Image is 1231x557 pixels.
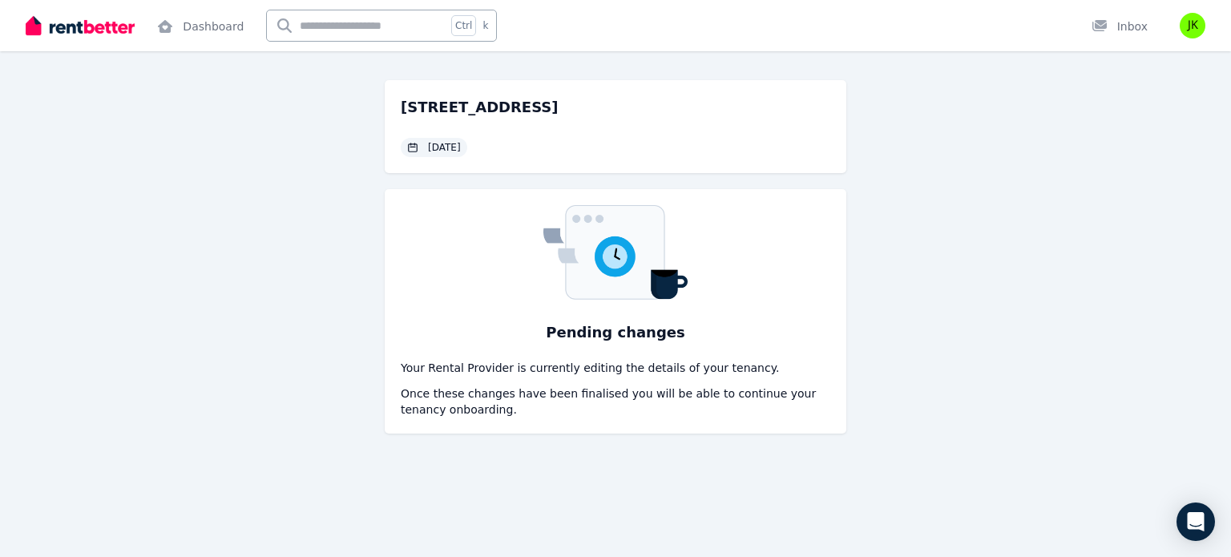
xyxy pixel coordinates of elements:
div: Inbox [1092,18,1148,34]
span: k [482,19,488,32]
h3: Pending changes [401,321,830,344]
p: Once these changes have been finalised you will be able to continue your tenancy onboarding. [401,385,830,418]
span: [DATE] [428,141,461,154]
img: Rentbetter tenancy on editing mode [543,205,688,300]
span: Ctrl [451,15,476,36]
img: Jordan Slade Kaplan [1180,13,1205,38]
div: Open Intercom Messenger [1177,503,1215,541]
h2: [STREET_ADDRESS] [401,96,559,119]
p: Your Rental Provider is currently editing the details of your tenancy. [401,360,830,376]
img: RentBetter [26,14,135,38]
